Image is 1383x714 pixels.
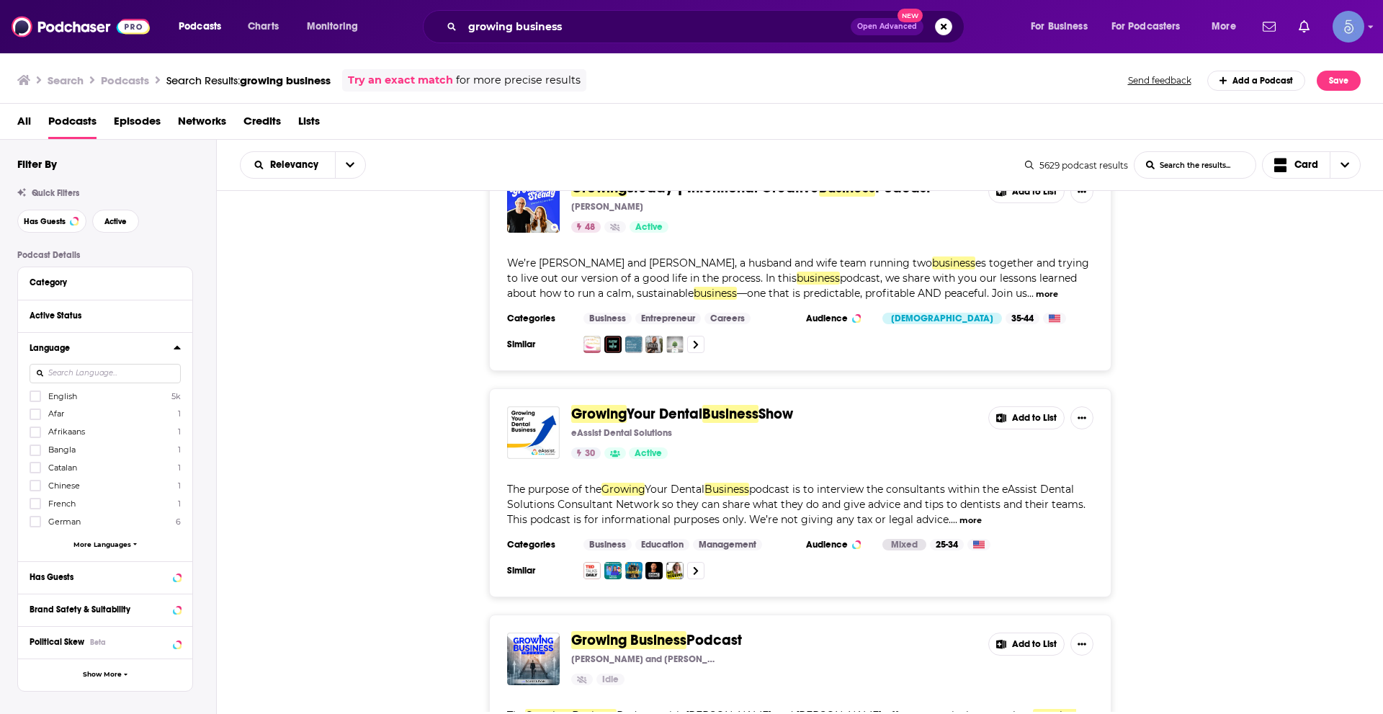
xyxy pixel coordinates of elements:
[988,406,1065,429] button: Add to List
[571,180,931,196] a: GrowingSteady | Intentional CreativeBusinessPodcast
[178,499,181,509] span: 1
[932,256,975,269] span: business
[48,463,77,473] span: Catalan
[17,250,193,260] p: Podcast Details
[1257,14,1281,39] a: Show notifications dropdown
[1124,74,1196,86] button: Send feedback
[17,157,57,171] h2: Filter By
[666,336,684,353] a: Kutti Story
[179,17,221,37] span: Podcasts
[1021,15,1106,38] button: open menu
[583,313,632,324] a: Business
[169,15,240,38] button: open menu
[602,673,619,687] span: Idle
[30,600,181,618] a: Brand Safety & Suitability
[1102,15,1201,38] button: open menu
[959,514,982,527] button: more
[30,572,169,582] div: Has Guests
[30,604,169,615] div: Brand Safety & Suitability
[507,565,572,576] h3: Similar
[1317,71,1361,91] button: Save
[507,539,572,550] h3: Categories
[583,562,601,579] img: TED Talks Daily
[806,539,871,550] h3: Audience
[437,10,978,43] div: Search podcasts, credits, & more...
[248,17,279,37] span: Charts
[1333,11,1364,43] img: User Profile
[48,517,81,527] span: German
[92,210,139,233] button: Active
[571,221,601,233] a: 48
[24,218,66,226] span: Has Guests
[298,110,320,139] span: Lists
[32,188,79,198] span: Quick Filters
[48,391,77,401] span: English
[30,637,84,647] span: Political Skew
[30,311,171,321] div: Active Status
[507,483,1086,526] span: podcast is to interview the consultants within the eAssist Dental Solutions Consultant Network so...
[507,256,932,269] span: We’re [PERSON_NAME] and [PERSON_NAME], a husband and wife team running two
[1201,15,1254,38] button: open menu
[857,23,917,30] span: Open Advanced
[882,313,1002,324] div: [DEMOGRAPHIC_DATA]
[114,110,161,139] a: Episodes
[101,73,149,87] h3: Podcasts
[17,110,31,139] a: All
[1262,151,1361,179] h2: Choose View
[30,633,181,651] button: Political SkewBeta
[585,447,595,461] span: 30
[601,483,645,496] span: Growing
[702,405,758,423] span: Business
[1027,287,1034,300] span: ...
[18,659,192,691] button: Show More
[507,633,560,685] img: Growing Business Podcast
[630,221,668,233] a: Active
[988,633,1065,656] button: Add to List
[48,481,80,491] span: Chinese
[737,287,1027,300] span: —one that is predictable, profitable AND peaceful. Join us
[666,562,684,579] img: The Mel Robbins Podcast
[166,73,331,87] a: Search Results:growing business
[882,539,926,550] div: Mixed
[90,638,106,647] div: Beta
[635,313,701,324] a: Entrepreneur
[507,339,572,350] h3: Similar
[604,336,622,353] img: Plottin' & Prayin'
[178,427,181,437] span: 1
[178,463,181,473] span: 1
[171,391,181,401] span: 5k
[30,273,181,291] button: Category
[571,201,643,213] p: [PERSON_NAME]
[335,152,365,178] button: open menu
[17,210,86,233] button: Has Guests
[83,671,122,679] span: Show More
[1333,11,1364,43] button: Show profile menu
[851,18,923,35] button: Open AdvancedNew
[1207,71,1306,91] a: Add a Podcast
[797,272,840,285] span: business
[604,562,622,579] a: 6 Minute English
[1293,14,1315,39] a: Show notifications dropdown
[73,540,131,548] span: More Languages
[758,405,793,423] span: Show
[178,481,181,491] span: 1
[988,180,1065,203] button: Add to List
[806,313,871,324] h3: Audience
[625,562,643,579] img: The Ramsey Show
[176,517,181,527] span: 6
[48,110,97,139] a: Podcasts
[585,220,595,235] span: 48
[1031,17,1088,37] span: For Business
[456,72,581,89] span: for more precise results
[1070,406,1093,429] button: Show More Button
[645,562,663,579] a: The Diary Of A CEO with Steven Bartlett
[583,539,632,550] a: Business
[507,180,560,233] img: Growing Steady | Intentional Creative Business Podcast
[507,313,572,324] h3: Categories
[694,287,737,300] span: business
